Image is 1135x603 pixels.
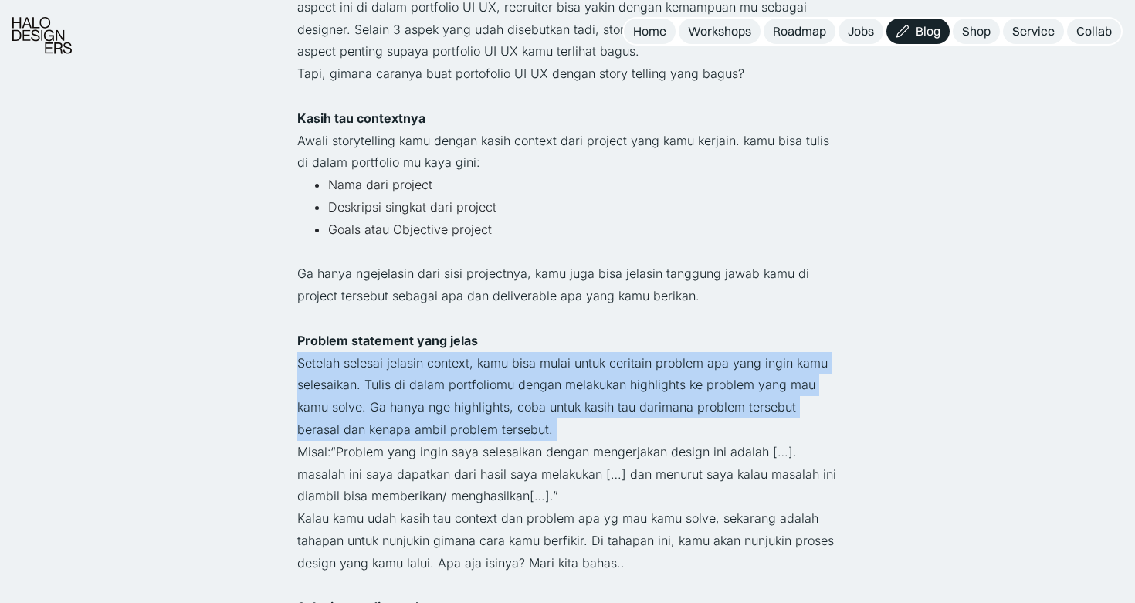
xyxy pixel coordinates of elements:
[1012,23,1055,39] div: Service
[297,263,838,307] p: Ga hanya ngejelasin dari sisi projectnya, kamu juga bisa jelasin tanggung jawab kamu di project t...
[297,352,838,441] p: Setelah selesai jelasin context, kamu bisa mulai untuk ceritain problem apa yang ingin kamu seles...
[297,333,478,348] strong: Problem statement yang jelas
[297,63,838,85] p: Tapi, gimana caranya buat portofolio UI UX dengan story telling yang bagus?
[328,196,838,219] li: Deskripsi singkat dari project
[1067,19,1121,44] a: Collab
[297,85,838,107] p: ‍
[297,130,838,174] p: Awali storytelling kamu dengan kasih context dari project yang kamu kerjain. kamu bisa tulis di d...
[1076,23,1112,39] div: Collab
[916,23,940,39] div: Blog
[624,19,676,44] a: Home
[886,19,950,44] a: Blog
[679,19,761,44] a: Workshops
[633,23,666,39] div: Home
[764,19,835,44] a: Roadmap
[839,19,883,44] a: Jobs
[962,23,991,39] div: Shop
[848,23,874,39] div: Jobs
[297,307,838,330] p: ‍
[1003,19,1064,44] a: Service
[297,574,838,597] p: ‍
[297,110,425,126] strong: Kasih tau contextnya
[773,23,826,39] div: Roadmap
[297,507,838,574] p: Kalau kamu udah kasih tau context dan problem apa yg mau kamu solve, sekarang adalah tahapan untu...
[328,174,838,196] li: Nama dari project
[328,219,838,241] li: Goals atau Objective project
[297,441,838,507] p: Misal:“Problem yang ingin saya selesaikan dengan mengerjakan design ini adalah […]. masalah ini s...
[297,241,838,263] p: ‍
[688,23,751,39] div: Workshops
[953,19,1000,44] a: Shop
